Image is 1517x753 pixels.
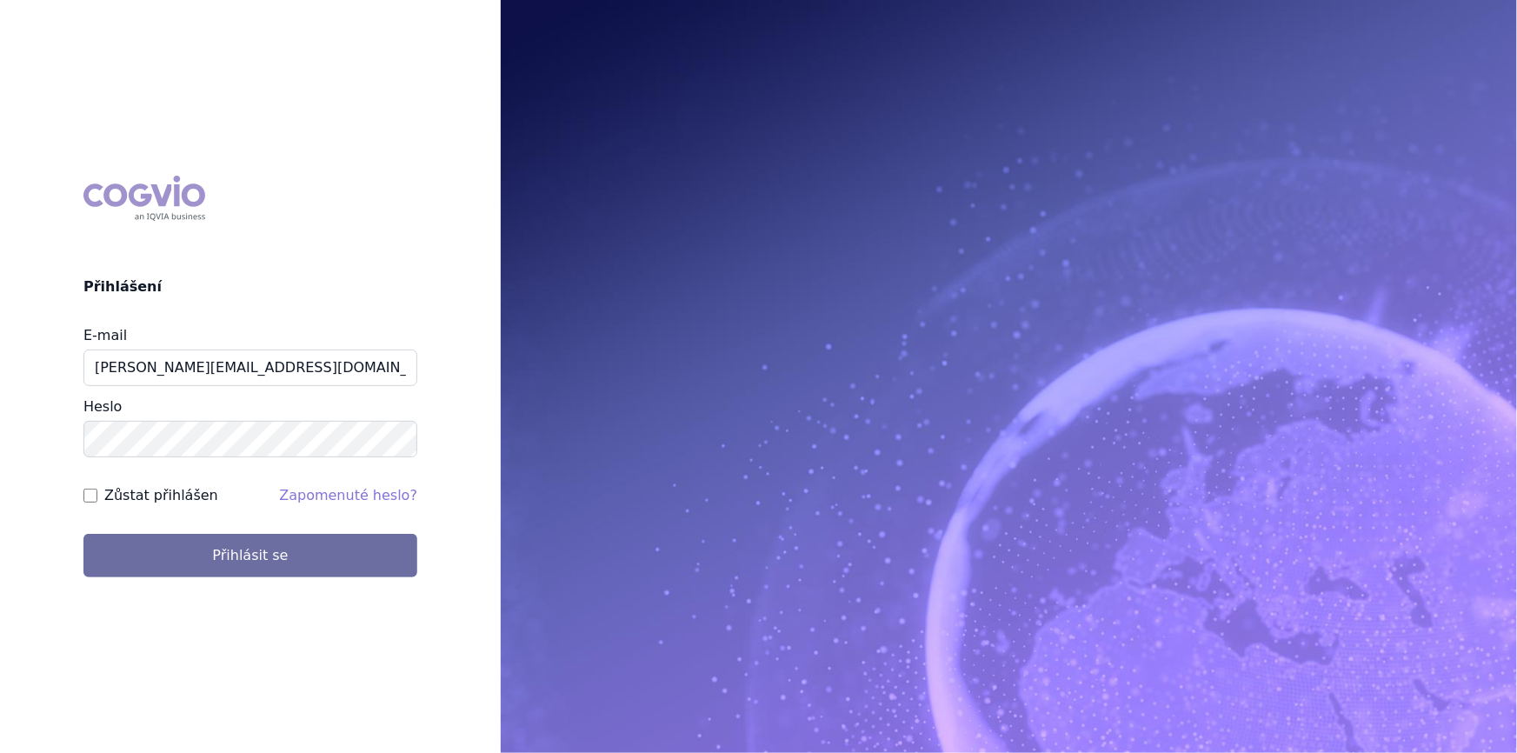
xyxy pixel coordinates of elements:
[104,485,218,506] label: Zůstat přihlášen
[83,534,417,577] button: Přihlásit se
[83,277,417,297] h2: Přihlášení
[83,327,127,343] label: E-mail
[83,398,122,415] label: Heslo
[279,487,417,503] a: Zapomenuté heslo?
[83,176,205,221] div: COGVIO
